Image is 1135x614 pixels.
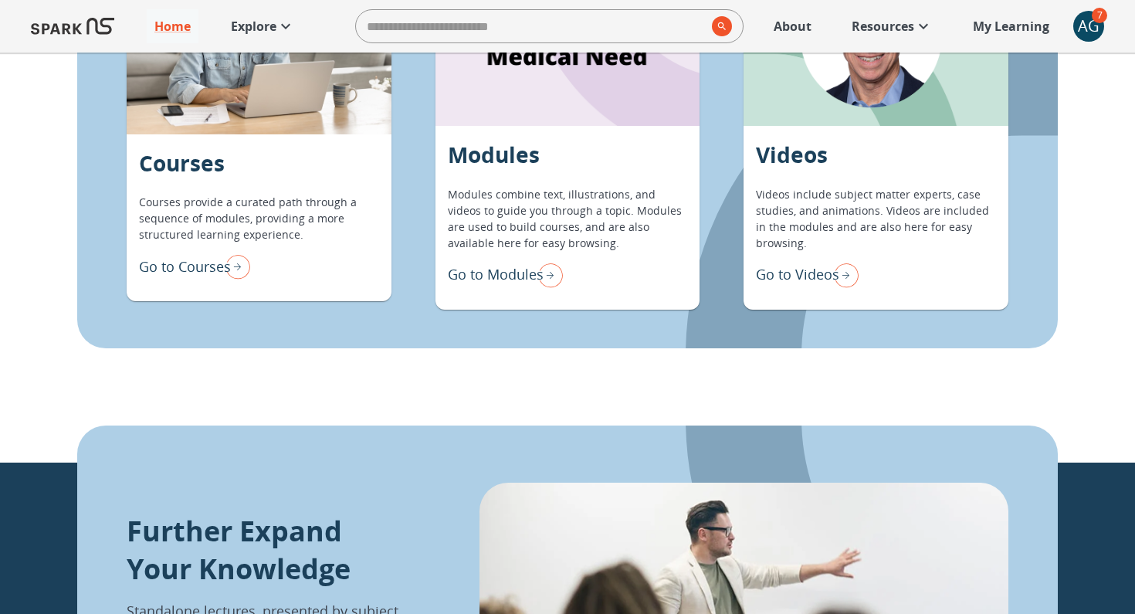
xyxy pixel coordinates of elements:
img: right arrow [532,259,563,291]
img: Logo of SPARK at Stanford [31,8,114,45]
p: Explore [231,17,276,36]
a: Resources [844,9,940,43]
p: Go to Courses [139,256,231,277]
img: right arrow [828,259,859,291]
div: AG [1073,11,1104,42]
div: Go to Videos [756,259,859,291]
p: Go to Modules [448,264,544,285]
div: Go to Modules [448,259,563,291]
p: Videos [756,138,828,171]
span: 7 [1092,8,1107,23]
p: Courses [139,147,225,179]
p: About [774,17,811,36]
p: Modules [448,138,540,171]
p: My Learning [973,17,1049,36]
button: search [706,10,732,42]
a: About [766,9,819,43]
img: right arrow [219,250,250,283]
p: Further Expand Your Knowledge [127,512,402,588]
p: Go to Videos [756,264,839,285]
a: Home [147,9,198,43]
p: Resources [852,17,914,36]
p: Modules combine text, illustrations, and videos to guide you through a topic. Modules are used to... [448,186,688,251]
div: Go to Courses [139,250,250,283]
a: Explore [223,9,303,43]
p: Courses provide a curated path through a sequence of modules, providing a more structured learnin... [139,194,379,243]
p: Home [154,17,191,36]
a: My Learning [965,9,1058,43]
button: account of current user [1073,11,1104,42]
p: Videos include subject matter experts, case studies, and animations. Videos are included in the m... [756,186,996,251]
